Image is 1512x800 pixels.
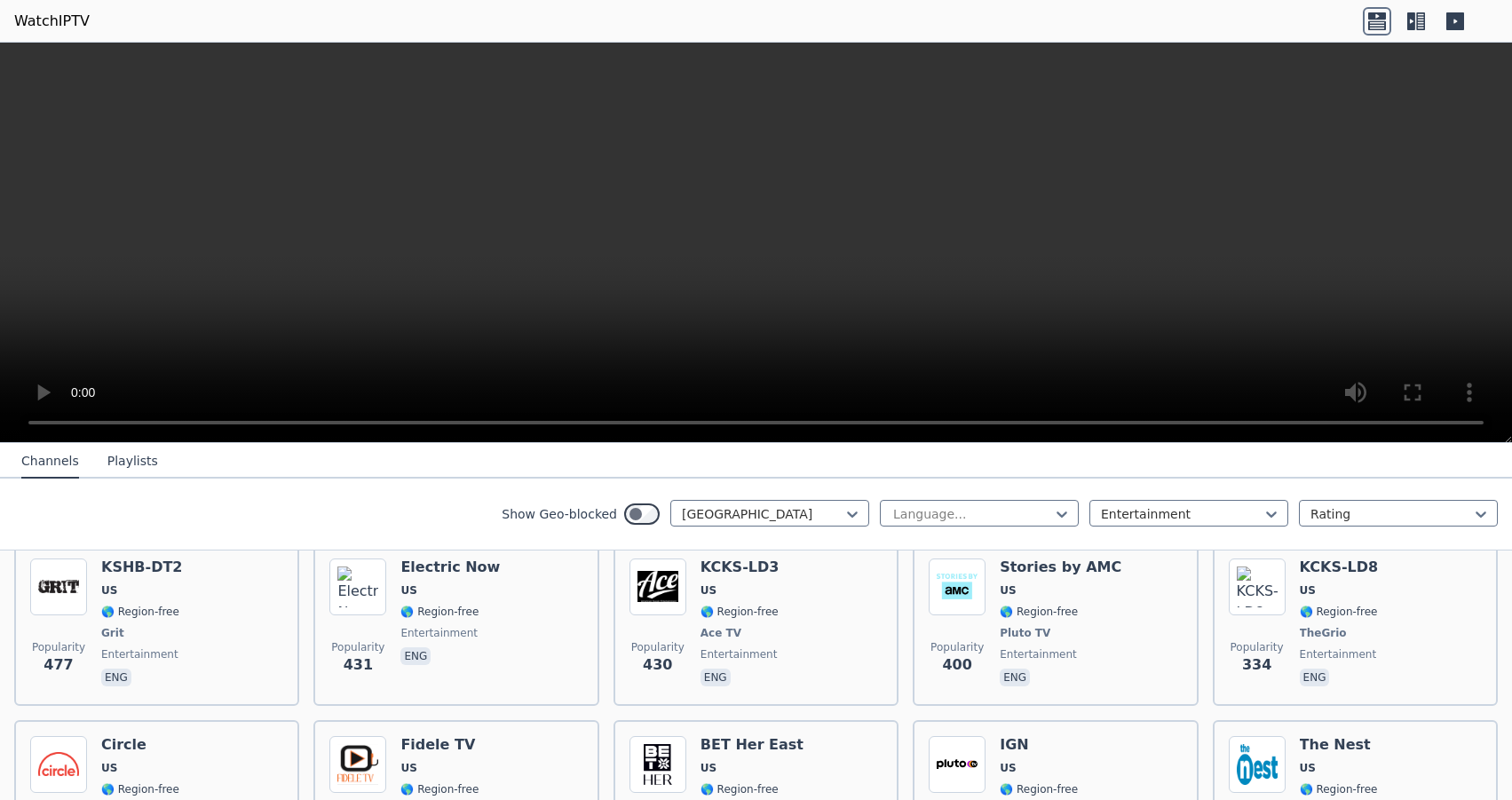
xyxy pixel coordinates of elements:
[331,640,384,654] span: Popularity
[929,736,986,793] img: IGN
[1000,736,1078,754] h6: IGN
[101,669,131,686] p: eng
[1000,626,1050,640] span: Pluto TV
[101,626,124,640] span: Grit
[400,736,479,754] h6: Fidele TV
[400,626,478,640] span: entertainment
[344,654,373,676] span: 431
[1229,558,1286,615] img: KCKS-LD8
[21,445,79,479] button: Channels
[30,558,87,615] img: KSHB-DT2
[400,558,500,576] h6: Electric Now
[1000,558,1121,576] h6: Stories by AMC
[101,583,117,598] span: US
[701,669,731,686] p: eng
[107,445,158,479] button: Playlists
[1300,761,1316,775] span: US
[400,647,431,665] p: eng
[400,605,479,619] span: 🌎 Region-free
[1300,669,1330,686] p: eng
[14,11,90,32] a: WatchIPTV
[1231,640,1284,654] span: Popularity
[329,736,386,793] img: Fidele TV
[101,782,179,796] span: 🌎 Region-free
[701,761,716,775] span: US
[1300,605,1378,619] span: 🌎 Region-free
[1000,647,1077,661] span: entertainment
[1000,583,1016,598] span: US
[701,583,716,598] span: US
[1300,583,1316,598] span: US
[1300,558,1379,576] h6: KCKS-LD8
[1000,669,1030,686] p: eng
[629,558,686,615] img: KCKS-LD3
[1000,605,1078,619] span: 🌎 Region-free
[1229,736,1286,793] img: The Nest
[643,654,672,676] span: 430
[701,782,779,796] span: 🌎 Region-free
[101,761,117,775] span: US
[400,583,416,598] span: US
[1242,654,1271,676] span: 334
[631,640,685,654] span: Popularity
[400,761,416,775] span: US
[44,654,73,676] span: 477
[101,647,178,661] span: entertainment
[101,605,179,619] span: 🌎 Region-free
[942,654,971,676] span: 400
[930,640,984,654] span: Popularity
[101,558,182,576] h6: KSHB-DT2
[1300,736,1457,754] h6: The Nest
[929,558,986,615] img: Stories by AMC
[701,626,741,640] span: Ace TV
[329,558,386,615] img: Electric Now
[1000,782,1078,796] span: 🌎 Region-free
[701,605,779,619] span: 🌎 Region-free
[701,558,780,576] h6: KCKS-LD3
[701,736,803,754] h6: BET Her East
[1000,761,1016,775] span: US
[101,736,179,754] h6: Circle
[502,505,617,523] label: Show Geo-blocked
[1300,782,1378,796] span: 🌎 Region-free
[30,736,87,793] img: Circle
[32,640,85,654] span: Popularity
[400,782,479,796] span: 🌎 Region-free
[629,736,686,793] img: BET Her East
[1300,626,1347,640] span: TheGrio
[701,647,778,661] span: entertainment
[1300,647,1377,661] span: entertainment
